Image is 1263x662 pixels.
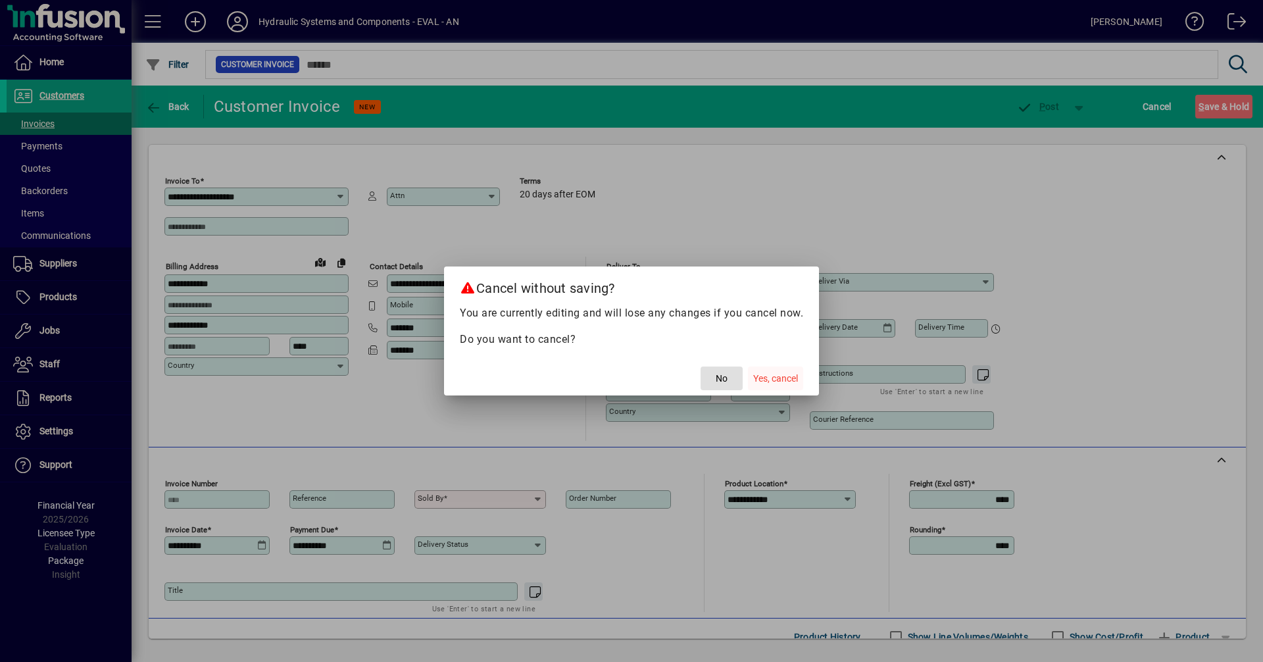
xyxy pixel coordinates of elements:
[753,372,798,386] span: Yes, cancel
[701,367,743,390] button: No
[716,372,728,386] span: No
[460,305,803,321] p: You are currently editing and will lose any changes if you cancel now.
[748,367,803,390] button: Yes, cancel
[460,332,803,347] p: Do you want to cancel?
[444,267,819,305] h2: Cancel without saving?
